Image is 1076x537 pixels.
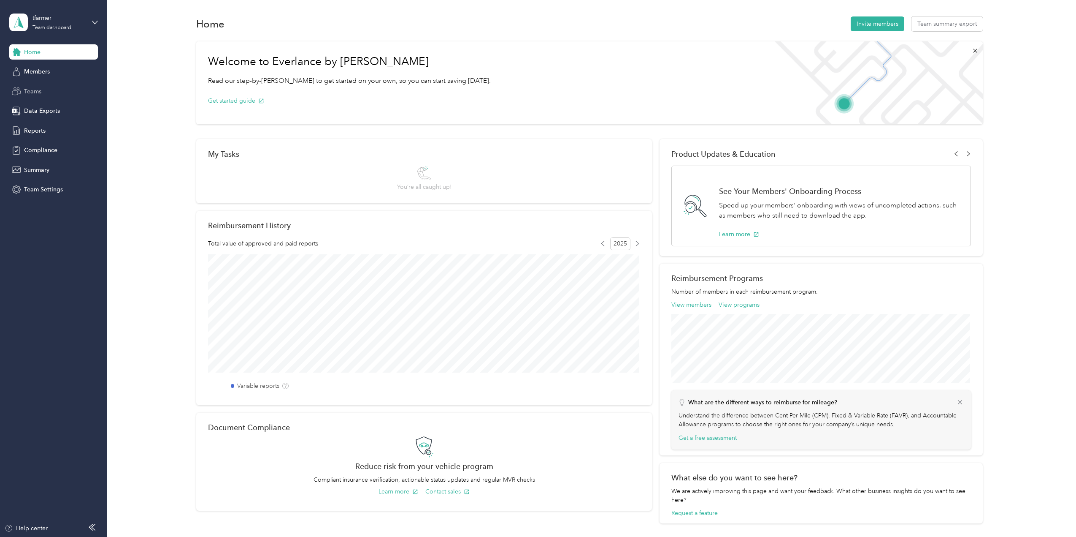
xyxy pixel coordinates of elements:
span: Team Settings [24,185,63,194]
div: What else do you want to see here? [671,473,971,482]
iframe: Everlance-gr Chat Button Frame [1029,490,1076,537]
p: Understand the difference between Cent Per Mile (CPM), Fixed & Variable Rate (FAVR), and Accounta... [679,411,963,429]
span: Members [24,67,50,76]
button: View members [671,300,711,309]
span: Home [24,48,41,57]
p: Compliant insurance verification, actionable status updates and regular MVR checks [208,475,640,484]
span: Teams [24,87,41,96]
button: View programs [719,300,760,309]
span: Total value of approved and paid reports [208,239,318,248]
label: Variable reports [237,382,279,390]
button: Contact sales [425,487,470,496]
span: 2025 [610,237,630,250]
span: You’re all caught up! [397,183,451,191]
button: Help center [5,524,48,533]
div: My Tasks [208,150,640,158]
button: Request a feature [671,509,718,518]
h1: Welcome to Everlance by [PERSON_NAME] [208,55,491,68]
button: Learn more [719,230,759,239]
img: Welcome to everlance [766,41,983,124]
button: Learn more [378,487,418,496]
span: Compliance [24,146,57,155]
p: Speed up your members' onboarding with views of uncompleted actions, such as members who still ne... [719,200,962,221]
p: What are the different ways to reimburse for mileage? [688,398,837,407]
h2: Reduce risk from your vehicle program [208,462,640,471]
h2: Reimbursement History [208,221,291,230]
button: Team summary export [911,16,983,31]
span: Product Updates & Education [671,150,776,158]
div: Team dashboard [32,25,71,30]
span: Data Exports [24,106,60,115]
h2: Reimbursement Programs [671,274,971,283]
h2: Document Compliance [208,423,290,432]
h1: Home [196,19,224,28]
div: tfarmer [32,14,85,22]
p: Number of members in each reimbursement program. [671,287,971,296]
p: Read our step-by-[PERSON_NAME] to get started on your own, so you can start saving [DATE]. [208,76,491,86]
button: Get a free assessment [679,433,737,442]
span: Summary [24,166,49,174]
button: Invite members [851,16,904,31]
h1: See Your Members' Onboarding Process [719,187,962,196]
button: Get started guide [208,96,264,105]
div: We are actively improving this page and want your feedback. What other business insights do you w... [671,487,971,504]
span: Reports [24,126,46,135]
